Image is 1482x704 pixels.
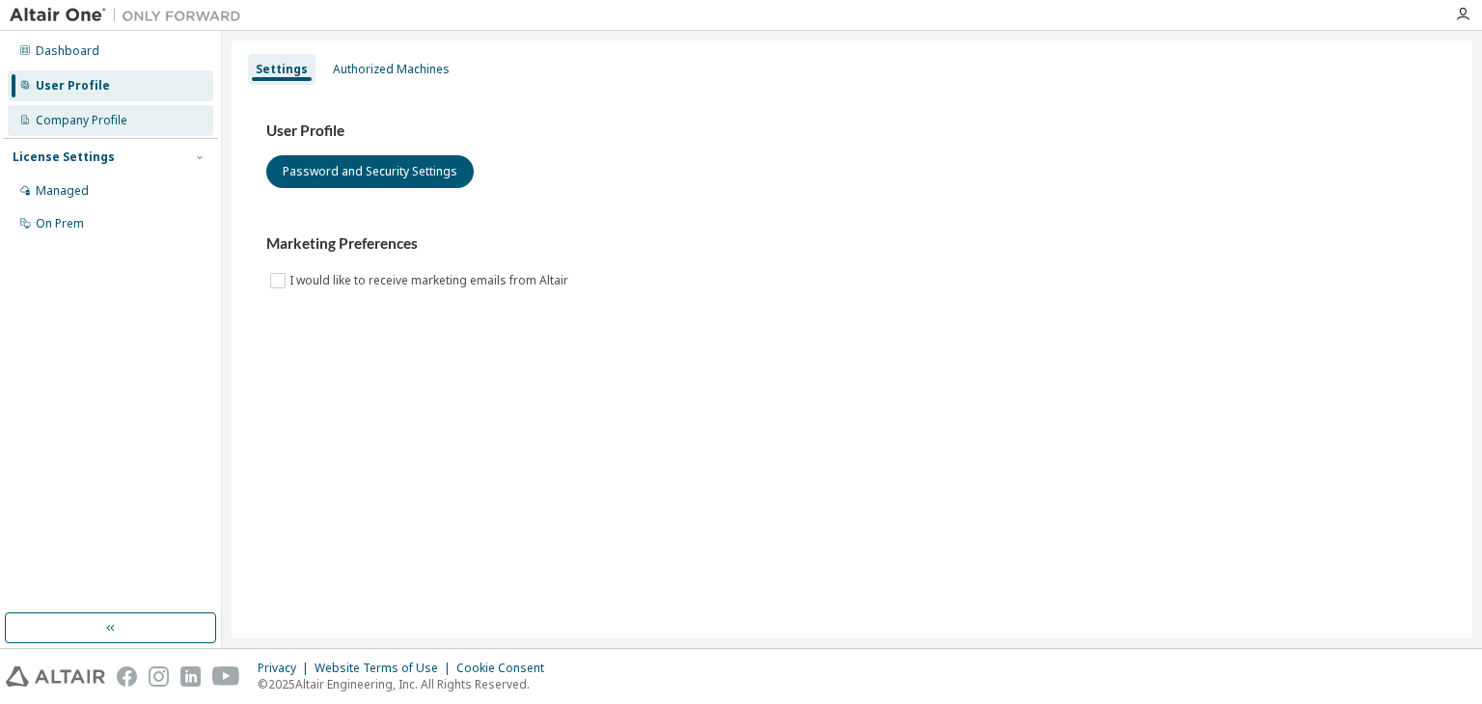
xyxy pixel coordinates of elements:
div: Authorized Machines [333,62,450,77]
h3: User Profile [266,122,1438,141]
div: On Prem [36,216,84,231]
div: Privacy [258,661,315,676]
label: I would like to receive marketing emails from Altair [289,269,572,292]
img: linkedin.svg [180,666,201,687]
h3: Marketing Preferences [266,234,1438,254]
img: Altair One [10,6,251,25]
div: Cookie Consent [456,661,556,676]
div: Dashboard [36,43,99,59]
div: User Profile [36,78,110,94]
img: facebook.svg [117,666,137,687]
div: Company Profile [36,113,127,128]
div: Website Terms of Use [315,661,456,676]
img: instagram.svg [149,666,169,687]
div: Settings [256,62,308,77]
p: © 2025 Altair Engineering, Inc. All Rights Reserved. [258,676,556,692]
div: License Settings [13,149,115,165]
div: Managed [36,183,89,199]
button: Password and Security Settings [266,155,474,188]
img: youtube.svg [212,666,240,687]
img: altair_logo.svg [6,666,105,687]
